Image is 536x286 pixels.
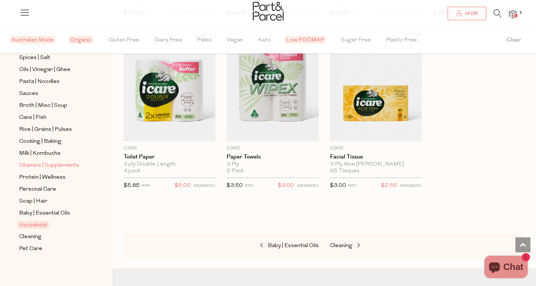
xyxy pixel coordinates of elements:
[341,27,371,53] span: Sugar Free
[197,27,212,53] span: Paleo
[463,10,478,17] span: Hi DR
[491,27,536,53] button: Clear filter by Filter
[227,33,318,141] img: Paper Towels
[227,161,318,168] div: 3 Ply
[19,89,87,98] a: Sauces
[330,241,405,251] a: Cleaning
[154,27,182,53] span: Dairy Free
[19,101,67,110] span: Broth | Miso | Soup
[19,185,56,194] span: Personal Care
[330,161,422,168] div: 3 Ply Aloe [PERSON_NAME]
[330,168,360,175] span: 95 Tissues
[124,183,140,188] span: $5.85
[19,209,70,218] span: Baby | Essential Oils
[19,161,79,170] span: Vitamins | Supplements
[381,181,397,191] span: $2.55
[19,232,87,242] a: Cleaning
[19,197,87,206] a: Soap | Hair
[258,27,271,53] span: Keto
[227,154,318,160] a: Paper Towels
[19,209,87,218] a: Baby | Essential Oils
[227,168,244,175] span: 2 Pack
[19,185,87,194] a: Personal Care
[19,137,61,146] span: Cooking | Baking
[19,77,87,86] a: Pasta | Noodles
[19,125,72,134] span: Rice | Grains | Pulses
[124,145,215,152] p: icare
[284,36,326,44] span: Low FODMAP
[330,243,352,249] span: Cleaning
[517,10,524,16] span: 1
[19,89,38,98] span: Sauces
[194,184,215,188] small: MEMBERS
[297,184,319,188] small: MEMBERS
[19,101,87,110] a: Broth | Miso | Soup
[227,145,318,152] p: icare
[19,245,42,253] span: Pet Care
[19,221,87,230] a: Household
[19,161,87,170] a: Vitamins | Supplements
[348,184,357,188] small: RRP
[330,33,422,141] img: Facial Tissue
[386,27,417,53] span: Plastic Free
[19,197,47,206] span: Soap | Hair
[124,154,215,160] a: Toilet Paper
[19,113,87,122] a: Cans | Fish
[124,33,215,141] img: Toilet Paper
[19,244,87,253] a: Pet Care
[19,173,66,182] span: Protein | Wellness
[330,183,346,188] span: $3.00
[400,184,422,188] small: MEMBERS
[19,65,70,74] span: Oils | Vinegar | Ghee
[245,184,253,188] small: RRP
[253,2,284,21] img: Part&Parcel
[330,145,422,152] p: icare
[19,233,42,242] span: Cleaning
[448,7,486,20] a: Hi DR
[69,36,93,44] span: Organic
[19,125,87,134] a: Rice | Grains | Pulses
[142,184,150,188] small: RRP
[227,183,243,188] span: $3.50
[175,181,191,191] span: $5.00
[278,181,294,191] span: $3.00
[509,10,517,18] a: 1
[10,36,55,44] span: Australian Made
[19,65,87,74] a: Oils | Vinegar | Ghee
[268,243,319,249] span: Baby | Essential Oils
[330,154,422,160] a: Facial Tissue
[482,256,530,280] inbox-online-store-chat: Shopify online store chat
[19,149,60,158] span: Milk | Kombucha
[244,241,319,251] a: Baby | Essential Oils
[124,168,140,175] span: 4 pack
[124,161,215,168] div: 3 ply Double Length
[227,27,243,53] span: Vegan
[19,53,87,62] a: Spices | Salt
[19,137,87,146] a: Cooking | Baking
[17,221,49,229] span: Household
[19,53,50,62] span: Spices | Salt
[19,77,60,86] span: Pasta | Noodles
[19,149,87,158] a: Milk | Kombucha
[19,173,87,182] a: Protein | Wellness
[108,27,139,53] span: Gluten Free
[19,113,46,122] span: Cans | Fish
